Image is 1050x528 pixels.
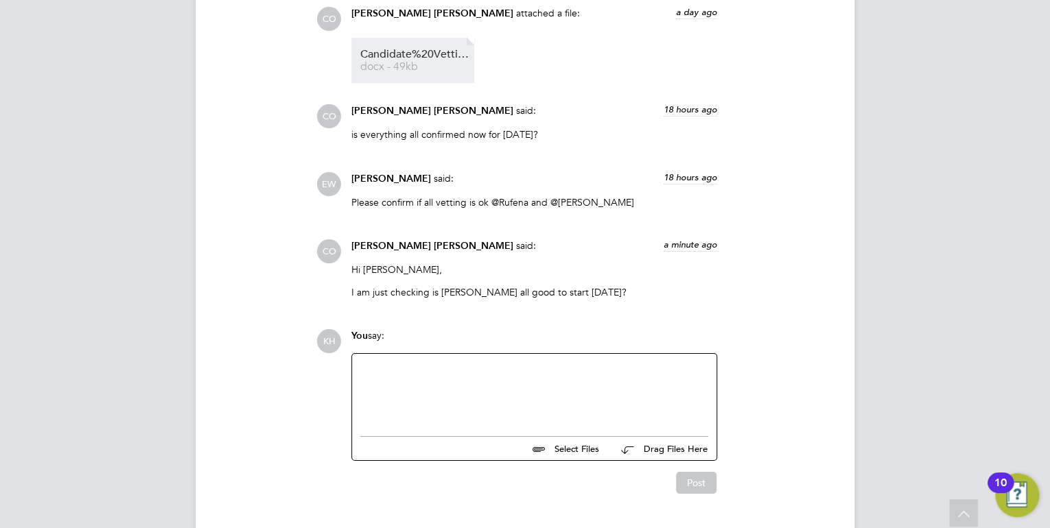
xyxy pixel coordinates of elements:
[317,172,341,196] span: EW
[516,239,536,252] span: said:
[317,239,341,263] span: CO
[351,329,717,353] div: say:
[360,49,470,60] span: Candidate%20Vetting%20Form-%20NCC-%20Amy
[676,6,717,18] span: a day ago
[664,104,717,115] span: 18 hours ago
[351,240,513,252] span: [PERSON_NAME] [PERSON_NAME]
[434,172,454,184] span: said:
[664,239,717,250] span: a minute ago
[360,49,470,72] a: Candidate%20Vetting%20Form-%20NCC-%20Amy docx - 49kb
[317,329,341,353] span: KH
[610,435,708,464] button: Drag Files Here
[351,128,717,141] p: is everything all confirmed now for [DATE]?
[351,173,431,184] span: [PERSON_NAME]
[516,104,536,117] span: said:
[994,483,1007,501] div: 10
[516,7,580,19] span: attached a file:
[351,330,368,341] span: You
[351,105,513,117] span: [PERSON_NAME] [PERSON_NAME]
[676,472,716,494] button: Post
[317,7,341,31] span: CO
[360,62,470,72] span: docx - 49kb
[351,263,717,276] p: Hi [PERSON_NAME],
[351,196,717,208] p: Please confirm if all vetting is ok @Rufena and @[PERSON_NAME]
[995,473,1039,517] button: Open Resource Center, 10 new notifications
[317,104,341,128] span: CO
[664,171,717,183] span: 18 hours ago
[351,286,717,298] p: I am just checking is [PERSON_NAME] all good to start [DATE]?
[351,8,513,19] span: [PERSON_NAME] [PERSON_NAME]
